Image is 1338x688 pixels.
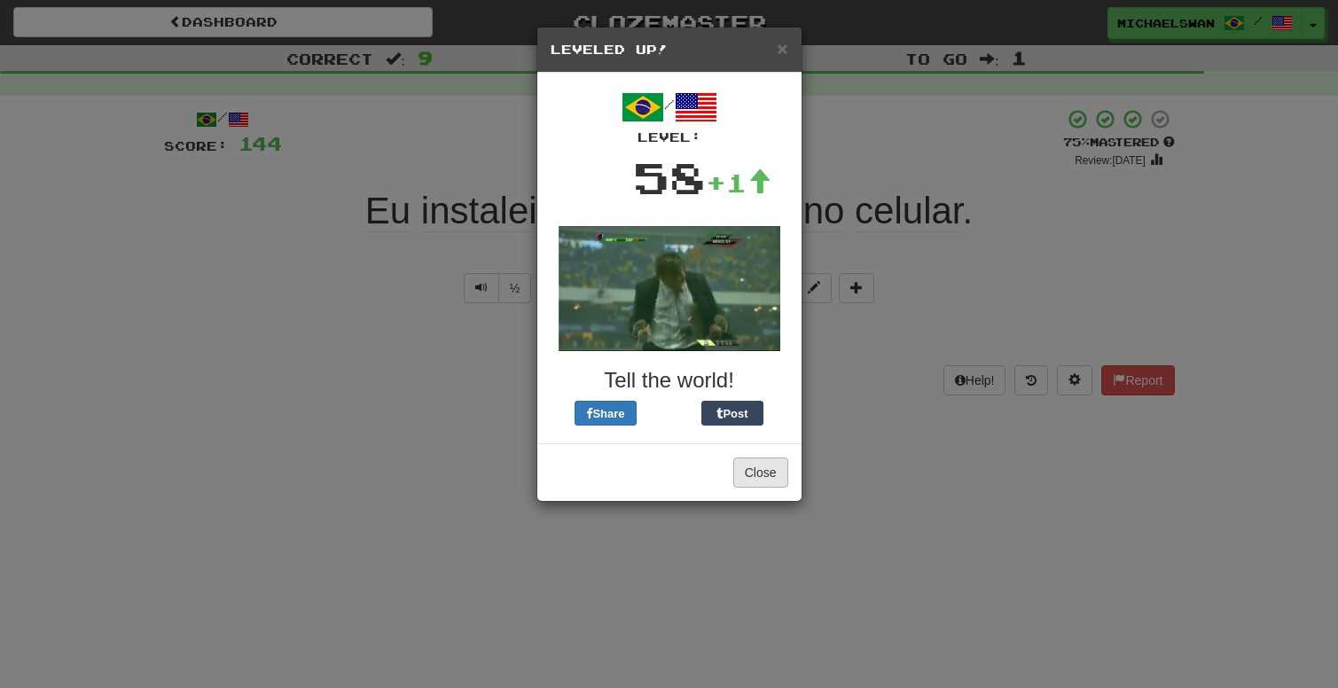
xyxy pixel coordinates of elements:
iframe: X Post Button [637,401,701,426]
button: Close [777,39,787,58]
button: Share [575,401,637,426]
span: × [777,38,787,59]
img: soccer-coach-2-a9306edb2ed3f6953285996bb4238f2040b39cbea5cfbac61ac5b5c8179d3151.gif [559,226,780,351]
h3: Tell the world! [551,369,788,392]
div: / [551,86,788,146]
button: Close [733,457,788,488]
div: 58 [633,146,706,208]
h5: Leveled Up! [551,41,788,59]
div: Level: [551,129,788,146]
button: Post [701,401,763,426]
div: +1 [706,165,771,200]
